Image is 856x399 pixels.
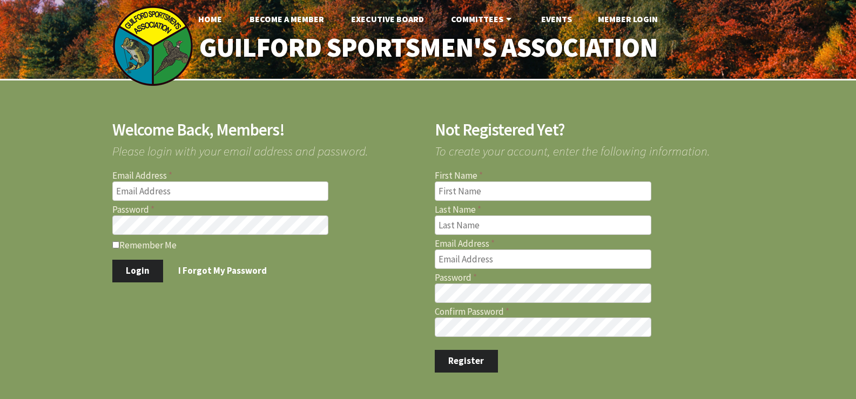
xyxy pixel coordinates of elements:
[342,8,433,30] a: Executive Board
[435,350,498,373] button: Register
[442,8,523,30] a: Committees
[176,25,680,71] a: Guilford Sportsmen's Association
[112,171,422,180] label: Email Address
[435,249,651,269] input: Email Address
[165,260,281,282] a: I Forgot My Password
[435,181,651,201] input: First Name
[435,307,744,316] label: Confirm Password
[533,8,581,30] a: Events
[435,205,744,214] label: Last Name
[435,273,744,282] label: Password
[190,8,231,30] a: Home
[435,215,651,235] input: Last Name
[435,171,744,180] label: First Name
[112,121,422,138] h2: Welcome Back, Members!
[112,5,193,86] img: logo_sm.png
[112,181,329,201] input: Email Address
[241,8,333,30] a: Become A Member
[112,239,422,250] label: Remember Me
[435,239,744,248] label: Email Address
[589,8,666,30] a: Member Login
[112,241,119,248] input: Remember Me
[112,205,422,214] label: Password
[112,138,422,157] span: Please login with your email address and password.
[435,138,744,157] span: To create your account, enter the following information.
[435,121,744,138] h2: Not Registered Yet?
[112,260,164,282] button: Login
